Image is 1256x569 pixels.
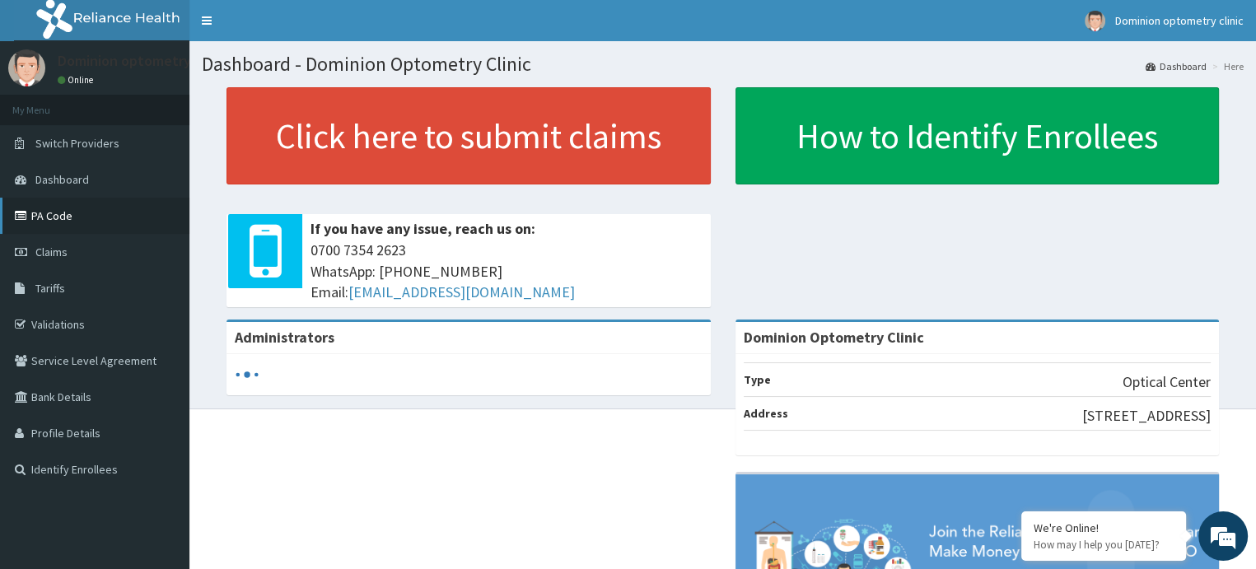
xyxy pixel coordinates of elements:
h1: Dashboard - Dominion Optometry Clinic [202,54,1244,75]
b: Address [744,406,788,421]
a: Dashboard [1146,59,1207,73]
b: If you have any issue, reach us on: [310,219,535,238]
p: How may I help you today? [1034,538,1174,552]
span: Switch Providers [35,136,119,151]
span: Dashboard [35,172,89,187]
span: 0700 7354 2623 WhatsApp: [PHONE_NUMBER] Email: [310,240,703,303]
span: Tariffs [35,281,65,296]
li: Here [1208,59,1244,73]
p: Dominion optometry clinic [58,54,228,68]
a: [EMAIL_ADDRESS][DOMAIN_NAME] [348,282,575,301]
img: User Image [1085,11,1105,31]
span: Claims [35,245,68,259]
img: User Image [8,49,45,86]
svg: audio-loading [235,362,259,387]
b: Administrators [235,328,334,347]
a: Click here to submit claims [226,87,711,184]
b: Type [744,372,771,387]
p: Optical Center [1123,371,1211,393]
strong: Dominion Optometry Clinic [744,328,924,347]
a: How to Identify Enrollees [735,87,1220,184]
a: Online [58,74,97,86]
div: We're Online! [1034,520,1174,535]
span: Dominion optometry clinic [1115,13,1244,28]
p: [STREET_ADDRESS] [1082,405,1211,427]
